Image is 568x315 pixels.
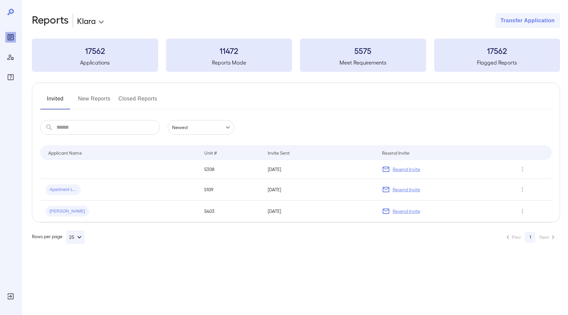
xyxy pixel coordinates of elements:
[5,52,16,63] div: Manage Users
[46,208,89,215] span: [PERSON_NAME]
[46,187,81,193] span: Apartment L...
[77,15,96,26] p: Klara
[168,120,234,135] div: Newest
[495,13,560,28] button: Transfer Application
[262,201,377,222] td: [DATE]
[393,186,420,193] p: Resend Invite
[262,160,377,179] td: [DATE]
[393,166,420,173] p: Resend Invite
[5,291,16,302] div: Log Out
[32,231,85,244] div: Rows per page
[32,59,158,67] h5: Applications
[5,72,16,82] div: FAQ
[517,184,528,195] button: Row Actions
[48,149,82,157] div: Applicant Name
[119,93,157,109] button: Closed Reports
[501,232,560,242] nav: pagination navigation
[268,149,290,157] div: Invite Sent
[199,201,262,222] td: 5403
[517,164,528,175] button: Row Actions
[40,93,70,109] button: Invited
[32,39,560,72] summary: 17562Applications11472Reports Made5575Meet Requirements17562Flagged Reports
[434,59,560,67] h5: Flagged Reports
[262,179,377,201] td: [DATE]
[300,59,426,67] h5: Meet Requirements
[78,93,111,109] button: New Reports
[525,232,535,242] button: page 1
[32,13,69,28] h2: Reports
[204,149,217,157] div: Unit #
[382,149,410,157] div: Resend Invite
[166,59,292,67] h5: Reports Made
[300,45,426,56] h3: 5575
[434,45,560,56] h3: 17562
[199,160,262,179] td: 5308
[166,45,292,56] h3: 11472
[199,179,262,201] td: 5109
[517,206,528,217] button: Row Actions
[393,208,420,215] p: Resend Invite
[32,45,158,56] h3: 17562
[66,231,85,244] button: 25
[5,32,16,43] div: Reports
